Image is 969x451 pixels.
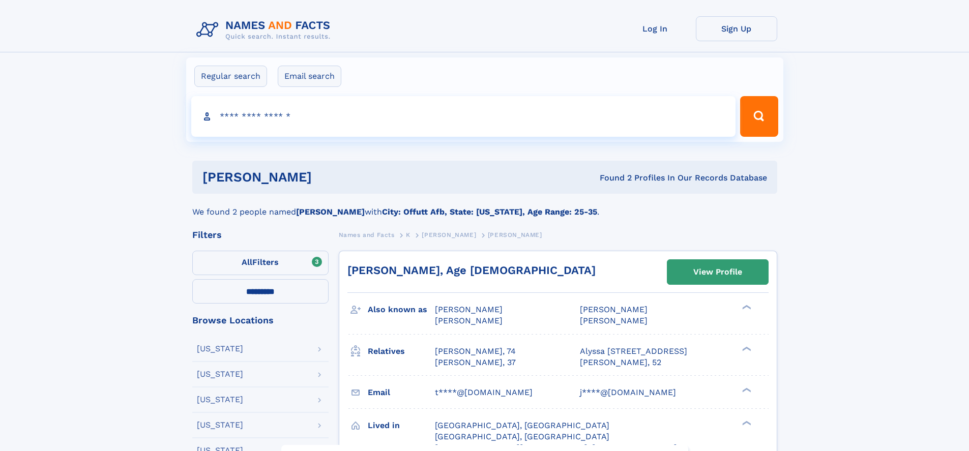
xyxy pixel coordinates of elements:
[740,96,778,137] button: Search Button
[456,172,767,184] div: Found 2 Profiles In Our Records Database
[435,316,503,325] span: [PERSON_NAME]
[192,230,329,239] div: Filters
[368,417,435,434] h3: Lived in
[580,357,661,368] a: [PERSON_NAME], 52
[191,96,736,137] input: search input
[435,346,516,357] a: [PERSON_NAME], 74
[580,346,687,357] a: Alyssa [STREET_ADDRESS]
[740,386,752,393] div: ❯
[347,264,596,277] a: [PERSON_NAME], Age [DEMOGRAPHIC_DATA]
[580,305,648,314] span: [PERSON_NAME]
[693,260,742,284] div: View Profile
[278,66,341,87] label: Email search
[192,194,777,218] div: We found 2 people named with .
[488,231,542,238] span: [PERSON_NAME]
[296,207,365,217] b: [PERSON_NAME]
[382,207,597,217] b: City: Offutt Afb, State: [US_STATE], Age Range: 25-35
[435,305,503,314] span: [PERSON_NAME]
[696,16,777,41] a: Sign Up
[368,301,435,318] h3: Also known as
[202,171,456,184] h1: [PERSON_NAME]
[192,316,329,325] div: Browse Locations
[435,357,516,368] a: [PERSON_NAME], 37
[406,228,410,241] a: K
[197,421,243,429] div: [US_STATE]
[614,16,696,41] a: Log In
[435,420,609,430] span: [GEOGRAPHIC_DATA], [GEOGRAPHIC_DATA]
[368,384,435,401] h3: Email
[368,343,435,360] h3: Relatives
[422,231,476,238] span: [PERSON_NAME]
[197,370,243,378] div: [US_STATE]
[422,228,476,241] a: [PERSON_NAME]
[580,316,648,325] span: [PERSON_NAME]
[197,396,243,404] div: [US_STATE]
[194,66,267,87] label: Regular search
[740,345,752,352] div: ❯
[406,231,410,238] span: K
[667,260,768,284] a: View Profile
[339,228,395,241] a: Names and Facts
[242,257,252,267] span: All
[192,251,329,275] label: Filters
[740,304,752,311] div: ❯
[197,345,243,353] div: [US_STATE]
[192,16,339,44] img: Logo Names and Facts
[435,432,609,441] span: [GEOGRAPHIC_DATA], [GEOGRAPHIC_DATA]
[740,419,752,426] div: ❯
